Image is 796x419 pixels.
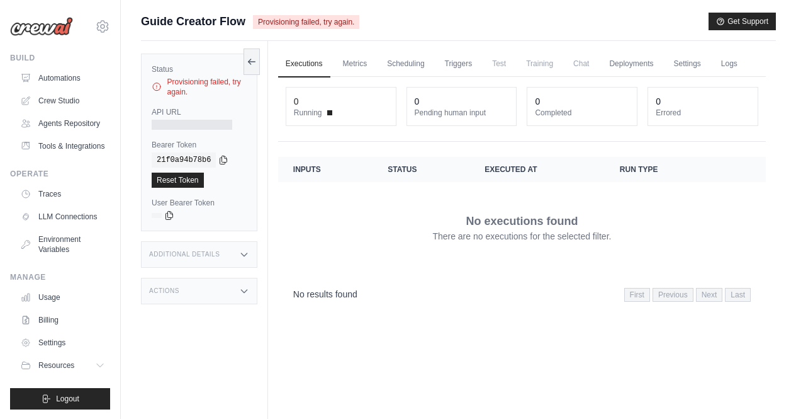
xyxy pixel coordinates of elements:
[15,136,110,156] a: Tools & Integrations
[725,288,751,302] span: Last
[15,91,110,111] a: Crew Studio
[709,13,776,30] button: Get Support
[278,157,766,310] section: Crew executions table
[253,15,359,29] span: Provisioning failed, try again.
[379,51,432,77] a: Scheduling
[15,355,110,376] button: Resources
[714,51,745,77] a: Logs
[15,333,110,353] a: Settings
[10,17,73,36] img: Logo
[149,251,220,258] h3: Additional Details
[294,108,322,118] span: Running
[293,288,357,301] p: No results found
[10,388,110,410] button: Logout
[696,288,723,302] span: Next
[566,51,597,76] span: Chat is not available until the deployment is complete
[141,13,245,30] span: Guide Creator Flow
[656,95,661,108] div: 0
[152,77,247,97] div: Provisioning failed, try again.
[152,173,204,188] a: Reset Token
[152,140,247,150] label: Bearer Token
[15,113,110,134] a: Agents Repository
[152,152,216,168] code: 21f0a94b78b6
[38,360,74,370] span: Resources
[149,287,179,295] h3: Actions
[56,394,79,404] span: Logout
[10,53,110,63] div: Build
[432,230,611,243] p: There are no executions for the selected filter.
[602,51,661,77] a: Deployments
[605,157,717,182] th: Run Type
[415,108,509,118] dt: Pending human input
[656,108,750,118] dt: Errored
[15,207,110,227] a: LLM Connections
[415,95,420,108] div: 0
[437,51,480,77] a: Triggers
[294,95,299,108] div: 0
[466,212,578,230] p: No executions found
[152,198,247,208] label: User Bearer Token
[485,51,513,76] span: Test
[15,184,110,204] a: Traces
[10,272,110,282] div: Manage
[278,278,766,310] nav: Pagination
[535,108,629,118] dt: Completed
[15,287,110,307] a: Usage
[152,107,247,117] label: API URL
[10,169,110,179] div: Operate
[278,157,373,182] th: Inputs
[666,51,708,77] a: Settings
[335,51,375,77] a: Metrics
[15,68,110,88] a: Automations
[152,64,247,74] label: Status
[653,288,693,302] span: Previous
[373,157,469,182] th: Status
[624,288,751,302] nav: Pagination
[519,51,561,76] span: Training is not available until the deployment is complete
[15,310,110,330] a: Billing
[278,51,330,77] a: Executions
[469,157,605,182] th: Executed at
[624,288,650,302] span: First
[535,95,540,108] div: 0
[15,229,110,260] a: Environment Variables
